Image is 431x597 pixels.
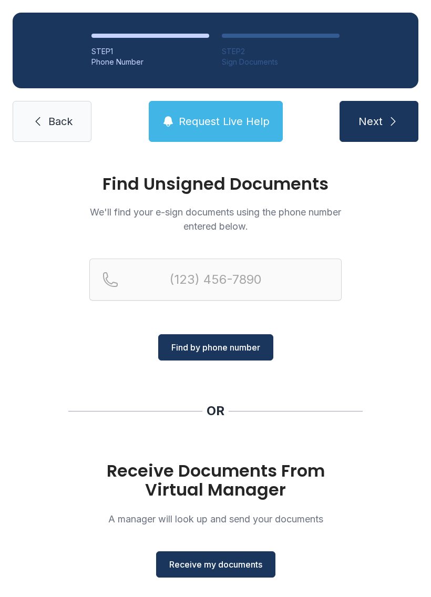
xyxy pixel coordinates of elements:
[91,46,209,57] div: STEP 1
[89,205,342,233] p: We'll find your e-sign documents using the phone number entered below.
[222,57,340,67] div: Sign Documents
[179,114,270,129] span: Request Live Help
[169,558,262,571] span: Receive my documents
[222,46,340,57] div: STEP 2
[89,461,342,499] h1: Receive Documents From Virtual Manager
[48,114,73,129] span: Back
[89,259,342,301] input: Reservation phone number
[89,512,342,526] p: A manager will look up and send your documents
[171,341,260,354] span: Find by phone number
[89,176,342,192] h1: Find Unsigned Documents
[358,114,383,129] span: Next
[207,403,224,419] div: OR
[91,57,209,67] div: Phone Number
